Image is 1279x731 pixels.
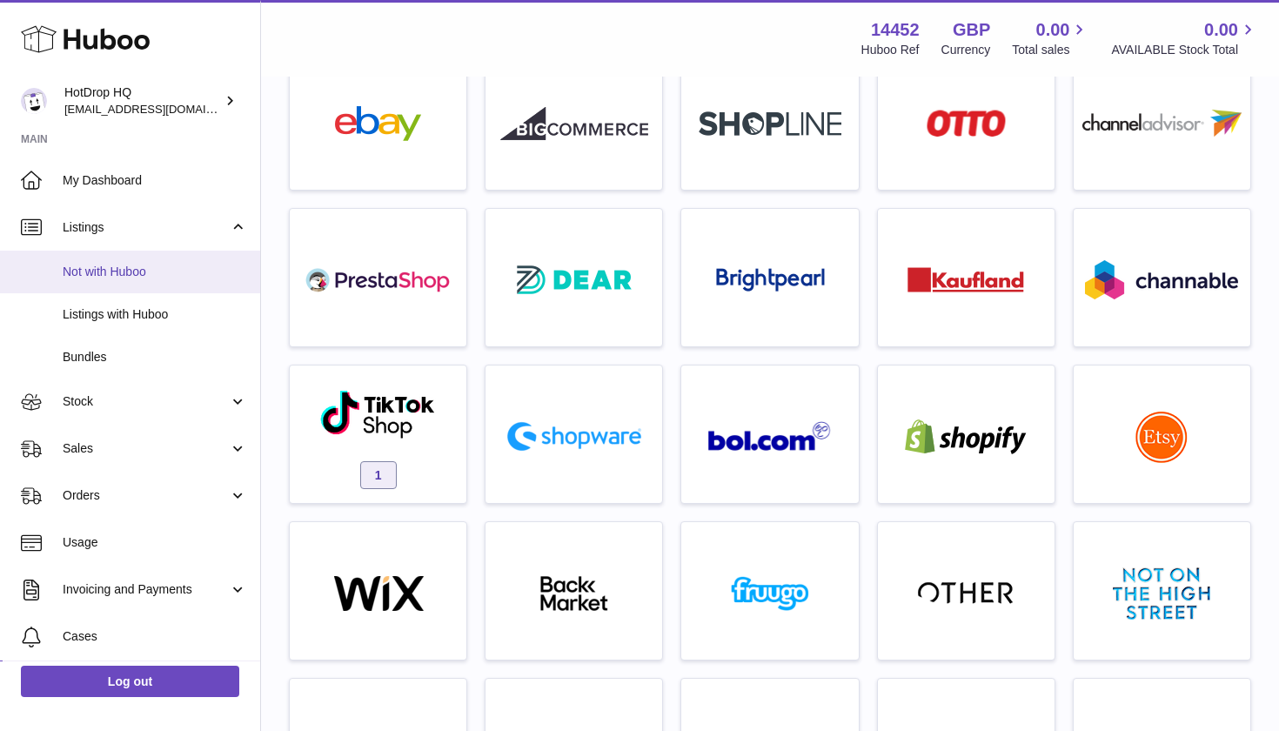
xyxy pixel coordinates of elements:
[1111,42,1258,58] span: AVAILABLE Stock Total
[63,264,247,280] span: Not with Huboo
[1085,260,1238,299] img: roseta-channable
[63,487,229,504] span: Orders
[494,531,653,651] a: backmarket
[1135,411,1188,463] img: roseta-etsy
[699,111,841,136] img: roseta-shopline
[298,374,458,494] a: roseta-tiktokshop 1
[360,461,397,489] span: 1
[1082,110,1242,137] img: roseta-channel-advisor
[1036,18,1070,42] span: 0.00
[690,531,849,651] a: fruugo
[494,61,653,181] a: roseta-bigcommerce
[63,440,229,457] span: Sales
[861,42,920,58] div: Huboo Ref
[500,576,648,611] img: backmarket
[63,393,229,410] span: Stock
[298,218,458,338] a: roseta-prestashop
[494,218,653,338] a: roseta-dear
[690,374,849,494] a: roseta-bol
[690,218,849,338] a: roseta-brightpearl
[1082,218,1242,338] a: roseta-channable
[1012,18,1089,58] a: 0.00 Total sales
[907,267,1024,292] img: roseta-kaufland
[21,666,239,697] a: Log out
[690,61,849,181] a: roseta-shopline
[892,419,1040,454] img: shopify
[1082,374,1242,494] a: roseta-etsy
[887,218,1046,338] a: roseta-kaufland
[1082,531,1242,651] a: notonthehighstreet
[305,106,452,141] img: ebay
[887,61,1046,181] a: roseta-otto
[887,374,1046,494] a: shopify
[696,576,844,611] img: fruugo
[63,219,229,236] span: Listings
[494,374,653,494] a: roseta-shopware
[1111,18,1258,58] a: 0.00 AVAILABLE Stock Total
[305,263,452,298] img: roseta-prestashop
[927,110,1006,137] img: roseta-otto
[1204,18,1238,42] span: 0.00
[63,628,247,645] span: Cases
[63,349,247,365] span: Bundles
[63,534,247,551] span: Usage
[708,421,832,452] img: roseta-bol
[887,531,1046,651] a: other
[298,61,458,181] a: ebay
[305,576,452,611] img: wix
[500,415,648,458] img: roseta-shopware
[1113,567,1210,620] img: notonthehighstreet
[63,306,247,323] span: Listings with Huboo
[21,88,47,114] img: Abbasrfa22@gmail.com
[512,260,637,299] img: roseta-dear
[500,106,648,141] img: roseta-bigcommerce
[941,42,991,58] div: Currency
[918,580,1014,607] img: other
[953,18,990,42] strong: GBP
[1082,61,1242,181] a: roseta-channel-advisor
[716,268,825,292] img: roseta-brightpearl
[64,102,256,116] span: [EMAIL_ADDRESS][DOMAIN_NAME]
[298,531,458,651] a: wix
[63,581,229,598] span: Invoicing and Payments
[1012,42,1089,58] span: Total sales
[319,389,437,439] img: roseta-tiktokshop
[63,172,247,189] span: My Dashboard
[871,18,920,42] strong: 14452
[64,84,221,117] div: HotDrop HQ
